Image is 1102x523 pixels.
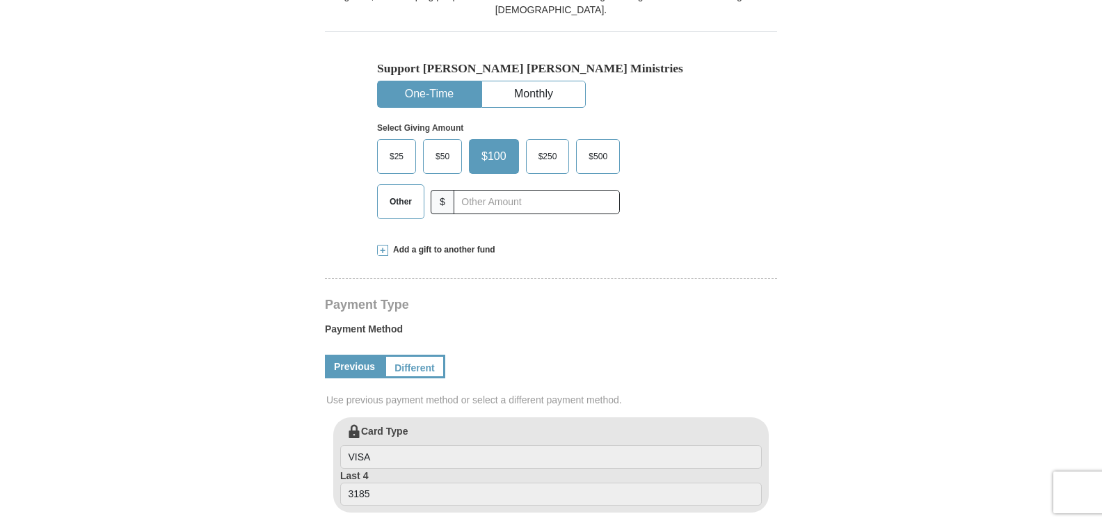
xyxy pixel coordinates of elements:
span: $25 [383,146,410,167]
span: $100 [474,146,513,167]
a: Previous [325,355,384,378]
span: $ [431,190,454,214]
button: One-Time [378,81,481,107]
span: $250 [532,146,564,167]
span: $500 [582,146,614,167]
input: Card Type [340,445,762,469]
span: Use previous payment method or select a different payment method. [326,393,778,407]
label: Payment Method [325,322,777,343]
span: $50 [429,146,456,167]
label: Last 4 [340,469,762,506]
span: Other [383,191,419,212]
input: Last 4 [340,483,762,506]
span: Add a gift to another fund [388,244,495,256]
label: Card Type [340,424,762,469]
h5: Support [PERSON_NAME] [PERSON_NAME] Ministries [377,61,725,76]
input: Other Amount [454,190,620,214]
a: Different [384,355,445,378]
h4: Payment Type [325,299,777,310]
strong: Select Giving Amount [377,123,463,133]
button: Monthly [482,81,585,107]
